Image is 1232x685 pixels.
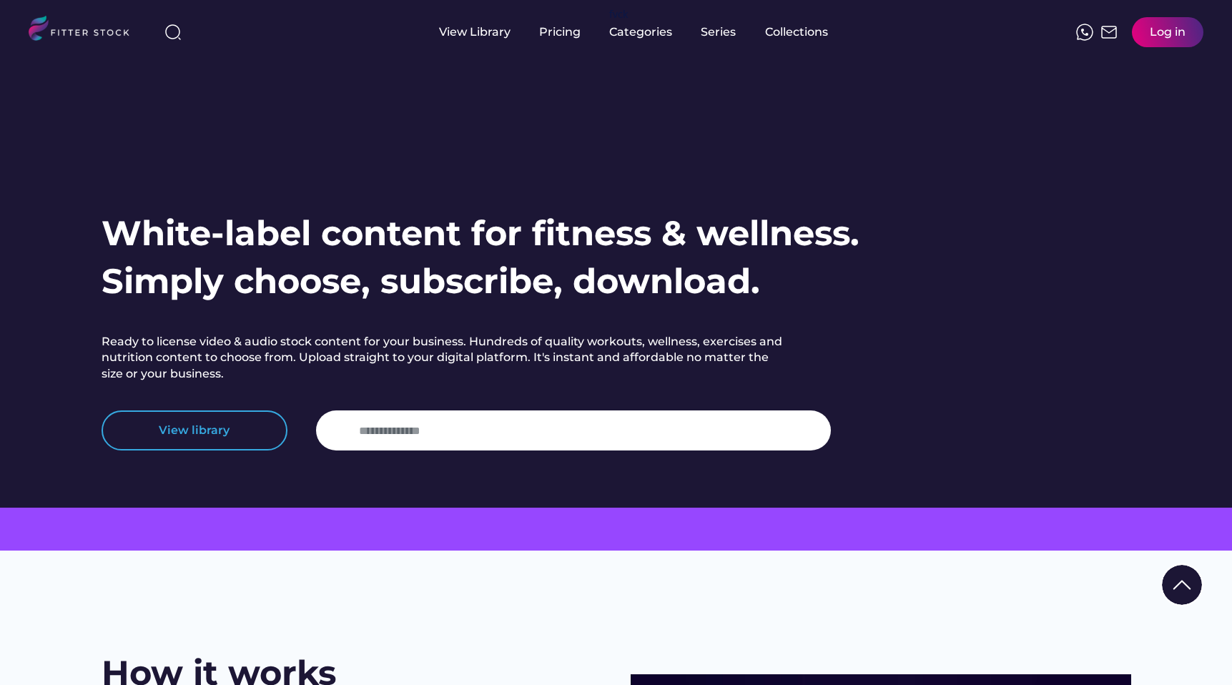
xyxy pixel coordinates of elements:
[701,24,736,40] div: Series
[102,410,287,450] button: View library
[164,24,182,41] img: search-normal%203.svg
[1100,24,1118,41] img: Frame%2051.svg
[330,422,348,439] img: yH5BAEAAAAALAAAAAABAAEAAAIBRAA7
[609,24,672,40] div: Categories
[439,24,511,40] div: View Library
[29,16,142,45] img: LOGO.svg
[539,24,581,40] div: Pricing
[1162,565,1202,605] img: Group%201000002322%20%281%29.svg
[765,24,828,40] div: Collections
[102,334,788,382] h2: Ready to license video & audio stock content for your business. Hundreds of quality workouts, wel...
[609,7,628,21] div: fvck
[1150,24,1186,40] div: Log in
[102,210,859,305] h1: White-label content for fitness & wellness. Simply choose, subscribe, download.
[1076,24,1093,41] img: meteor-icons_whatsapp%20%281%29.svg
